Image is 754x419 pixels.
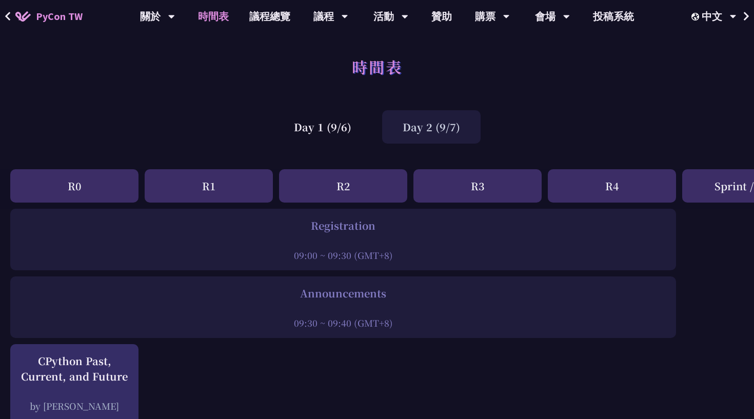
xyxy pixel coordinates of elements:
div: by [PERSON_NAME] [15,400,133,412]
div: 09:30 ~ 09:40 (GMT+8) [15,316,671,329]
div: Announcements [15,286,671,301]
div: R2 [279,169,407,203]
div: 09:00 ~ 09:30 (GMT+8) [15,249,671,262]
div: R3 [413,169,542,203]
div: Day 2 (9/7) [382,110,481,144]
span: PyCon TW [36,9,83,24]
h1: 時間表 [352,51,403,82]
div: Day 1 (9/6) [273,110,372,144]
div: R4 [548,169,676,203]
img: Locale Icon [691,13,702,21]
div: CPython Past, Current, and Future [15,353,133,384]
img: Home icon of PyCon TW 2025 [15,11,31,22]
div: R0 [10,169,138,203]
div: R1 [145,169,273,203]
a: PyCon TW [5,4,93,29]
div: Registration [15,218,671,233]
